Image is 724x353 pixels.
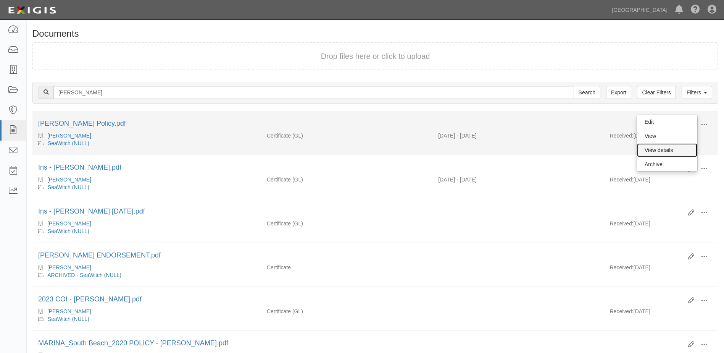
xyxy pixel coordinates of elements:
[38,220,255,227] div: Joseph Foraker
[604,176,718,187] div: [DATE]
[610,264,633,271] p: Received:
[38,271,255,279] div: ARCHIVED - SeaWitch (NULL)
[38,264,255,271] div: Joseph Foraker
[47,264,91,270] a: [PERSON_NAME]
[38,163,682,173] div: Ins - foraker.pdf
[637,115,697,129] a: Edit
[610,220,633,227] p: Received:
[261,176,432,183] div: General Liability
[48,228,89,234] a: SeaWitch (NULL)
[574,86,600,99] input: Search
[604,220,718,231] div: [DATE]
[604,264,718,275] div: [DATE]
[32,29,718,39] h1: Documents
[261,132,432,139] div: General Liability
[637,157,697,171] a: Archive
[38,251,161,259] a: [PERSON_NAME] ENDORSEMENT.pdf
[606,86,631,99] a: Export
[608,2,671,18] a: [GEOGRAPHIC_DATA]
[321,51,430,62] button: Drop files here or click to upload
[38,176,255,183] div: Joseph Foraker
[432,132,604,139] div: Effective 09/13/2025 - Expiration 09/13/2026
[38,207,145,215] a: Ins - [PERSON_NAME] [DATE].pdf
[432,308,604,308] div: Effective - Expiration
[38,295,142,303] a: 2023 COI - [PERSON_NAME].pdf
[48,140,89,146] a: SeaWitch (NULL)
[48,184,89,190] a: SeaWitch (NULL)
[38,183,255,191] div: SeaWitch (NULL)
[261,220,432,227] div: General Liability
[261,264,432,271] div: Certificate
[432,176,604,183] div: Effective 09/13/2025 - Expiration 09/13/2026
[610,176,633,183] p: Received:
[53,86,574,99] input: Search
[38,251,682,261] div: Foraker ENDORSEMENT.pdf
[637,86,676,99] a: Clear Filters
[38,295,682,304] div: 2023 COI - Foraker.pdf
[38,139,255,147] div: SeaWitch (NULL)
[604,132,718,143] div: [DATE]
[38,120,126,127] a: [PERSON_NAME] Policy.pdf
[432,220,604,220] div: Effective - Expiration
[47,133,91,139] a: [PERSON_NAME]
[47,220,91,227] a: [PERSON_NAME]
[6,3,58,17] img: logo-5460c22ac91f19d4615b14bd174203de0afe785f0fc80cf4dbbc73dc1793850b.png
[47,176,91,183] a: [PERSON_NAME]
[47,308,91,314] a: [PERSON_NAME]
[610,132,633,139] p: Received:
[637,129,697,143] a: View
[38,119,682,129] div: Foraker Policy.pdf
[38,315,255,323] div: SeaWitch (NULL)
[47,272,121,278] a: ARCHIVED - SeaWitch (NULL)
[637,143,697,157] a: View details
[38,338,682,348] div: MARINA_South Beach_2020 POLICY - Foraker.pdf
[38,308,255,315] div: Joseph Foraker
[610,308,633,315] p: Received:
[432,264,604,264] div: Effective - Expiration
[261,308,432,315] div: General Liability
[691,5,700,15] i: Help Center - Complianz
[38,132,255,139] div: Joseph Foraker
[38,339,228,347] a: MARINA_South Beach_2020 POLICY - [PERSON_NAME].pdf
[38,207,682,217] div: Ins - Joseph F Aug 26.pdf
[38,164,121,171] a: Ins - [PERSON_NAME].pdf
[48,316,89,322] a: SeaWitch (NULL)
[604,308,718,319] div: [DATE]
[38,227,255,235] div: SeaWitch (NULL)
[682,86,712,99] a: Filters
